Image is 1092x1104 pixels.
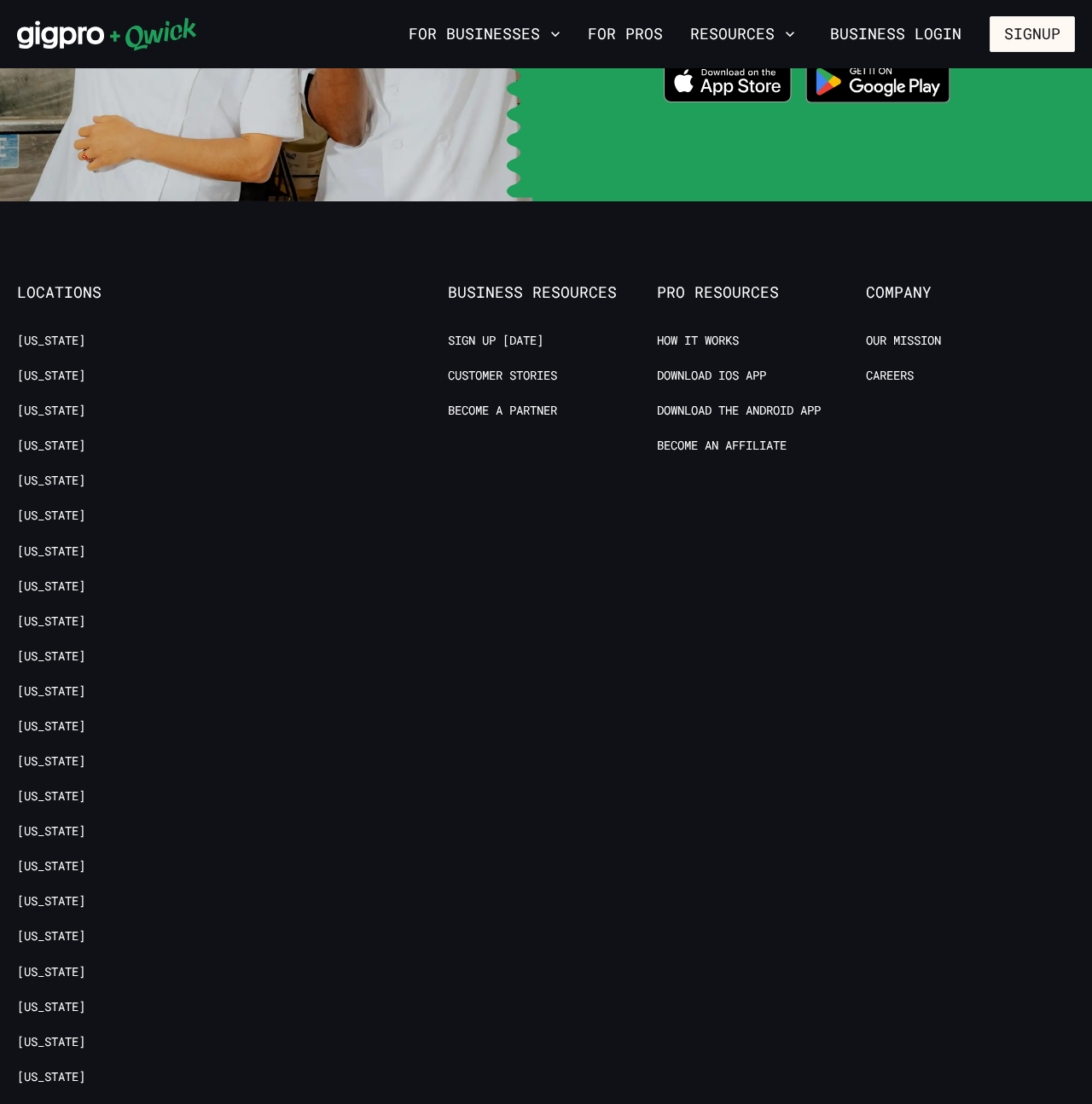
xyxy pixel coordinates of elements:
[17,613,85,630] a: [US_STATE]
[683,20,802,49] button: Resources
[448,403,557,419] a: Become a Partner
[17,283,226,302] span: Locations
[581,20,670,49] a: For Pros
[657,368,766,384] a: Download IOS App
[448,368,557,384] a: Customer stories
[664,60,792,107] a: Download on the App Store
[990,16,1075,52] button: Signup
[17,893,85,909] a: [US_STATE]
[17,999,85,1015] a: [US_STATE]
[866,368,914,384] a: Careers
[17,753,85,770] a: [US_STATE]
[448,333,543,349] a: Sign up [DATE]
[17,648,85,665] a: [US_STATE]
[17,473,85,489] a: [US_STATE]
[17,718,85,735] a: [US_STATE]
[448,283,657,302] span: Business Resources
[17,333,85,349] a: [US_STATE]
[17,1069,85,1085] a: [US_STATE]
[17,964,85,980] a: [US_STATE]
[17,928,85,944] a: [US_STATE]
[866,333,941,349] a: Our Mission
[866,283,1075,302] span: Company
[657,438,787,454] a: Become an Affiliate
[17,403,85,419] a: [US_STATE]
[17,438,85,454] a: [US_STATE]
[795,49,961,113] img: Get it on Google Play
[17,543,85,560] a: [US_STATE]
[816,16,976,52] a: Business Login
[657,283,866,302] span: Pro Resources
[17,368,85,384] a: [US_STATE]
[657,403,821,419] a: Download the Android App
[17,1034,85,1050] a: [US_STATE]
[17,578,85,595] a: [US_STATE]
[17,823,85,840] a: [US_STATE]
[17,858,85,874] a: [US_STATE]
[17,683,85,700] a: [US_STATE]
[657,333,739,349] a: How it Works
[17,788,85,805] a: [US_STATE]
[402,20,567,49] button: For Businesses
[17,508,85,524] a: [US_STATE]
